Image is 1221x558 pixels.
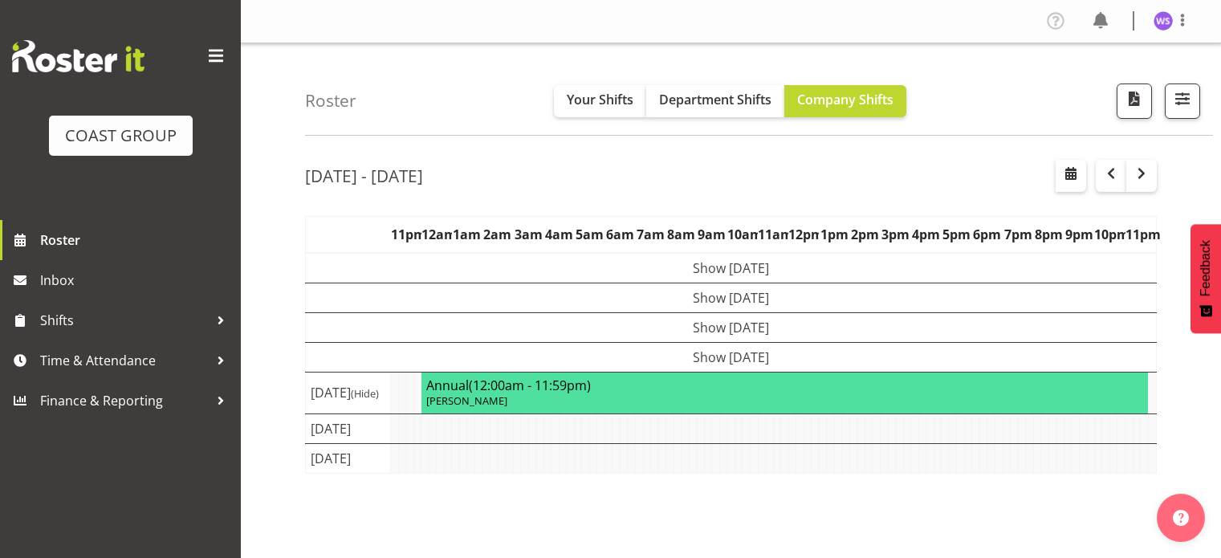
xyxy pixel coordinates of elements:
[972,216,1003,253] th: 6pm
[306,253,1157,283] td: Show [DATE]
[1064,216,1094,253] th: 9pm
[1165,83,1200,119] button: Filter Shifts
[65,124,177,148] div: COAST GROUP
[1173,510,1189,526] img: help-xxl-2.png
[636,216,666,253] th: 7am
[426,393,507,408] span: [PERSON_NAME]
[40,348,209,373] span: Time & Attendance
[604,216,635,253] th: 6am
[426,377,1142,393] h4: Annual
[469,377,591,394] span: (12:00am - 11:59pm)
[727,216,758,253] th: 10am
[1190,224,1221,333] button: Feedback - Show survey
[788,216,819,253] th: 12pm
[942,216,972,253] th: 5pm
[543,216,574,253] th: 4am
[1125,216,1157,253] th: 11pm
[391,216,421,253] th: 11pm
[1003,216,1033,253] th: 7pm
[12,40,144,72] img: Rosterit website logo
[452,216,482,253] th: 1am
[1154,11,1173,31] img: william-sailisburry1146.jpg
[881,216,911,253] th: 3pm
[482,216,513,253] th: 2am
[567,91,633,108] span: Your Shifts
[40,389,209,413] span: Finance & Reporting
[758,216,788,253] th: 11am
[574,216,604,253] th: 5am
[666,216,697,253] th: 8am
[306,372,391,413] td: [DATE]
[1117,83,1152,119] button: Download a PDF of the roster according to the set date range.
[849,216,880,253] th: 2pm
[306,342,1157,372] td: Show [DATE]
[351,386,379,401] span: (Hide)
[554,85,646,117] button: Your Shifts
[513,216,543,253] th: 3am
[306,283,1157,312] td: Show [DATE]
[306,443,391,473] td: [DATE]
[784,85,906,117] button: Company Shifts
[306,312,1157,342] td: Show [DATE]
[659,91,771,108] span: Department Shifts
[697,216,727,253] th: 9am
[1094,216,1125,253] th: 10pm
[40,308,209,332] span: Shifts
[40,228,233,252] span: Roster
[305,165,423,186] h2: [DATE] - [DATE]
[40,268,233,292] span: Inbox
[1033,216,1064,253] th: 8pm
[306,413,391,443] td: [DATE]
[646,85,784,117] button: Department Shifts
[819,216,849,253] th: 1pm
[911,216,942,253] th: 4pm
[305,92,356,110] h4: Roster
[1056,160,1086,192] button: Select a specific date within the roster.
[421,216,452,253] th: 12am
[1199,240,1213,296] span: Feedback
[797,91,893,108] span: Company Shifts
